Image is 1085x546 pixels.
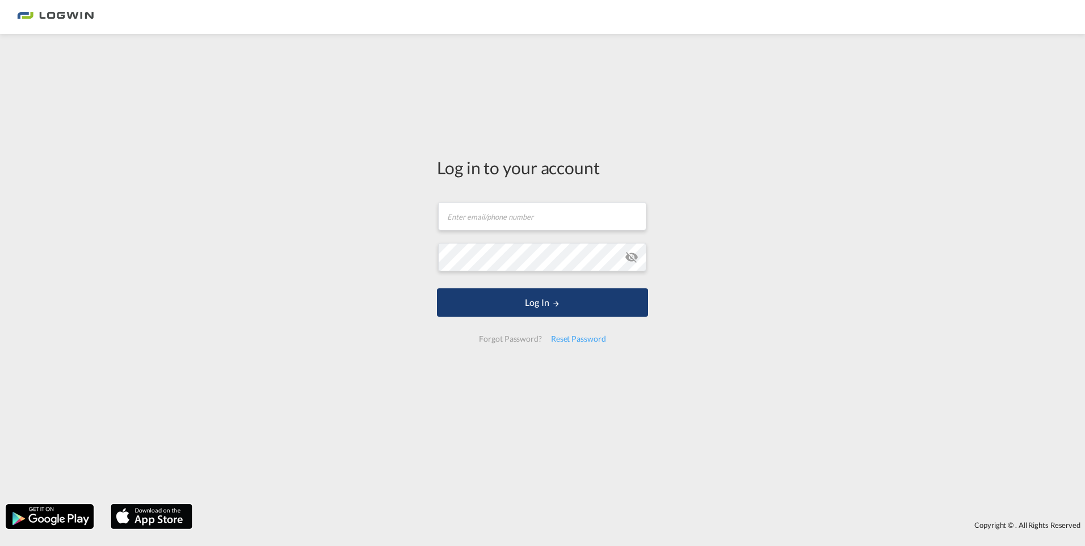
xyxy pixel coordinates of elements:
input: Enter email/phone number [438,202,646,230]
div: Log in to your account [437,156,648,179]
img: google.png [5,503,95,530]
div: Forgot Password? [474,329,546,349]
md-icon: icon-eye-off [625,250,638,264]
button: LOGIN [437,288,648,317]
img: 2761ae10d95411efa20a1f5e0282d2d7.png [17,5,94,30]
div: Reset Password [546,329,611,349]
div: Copyright © . All Rights Reserved [198,515,1085,535]
img: apple.png [110,503,194,530]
